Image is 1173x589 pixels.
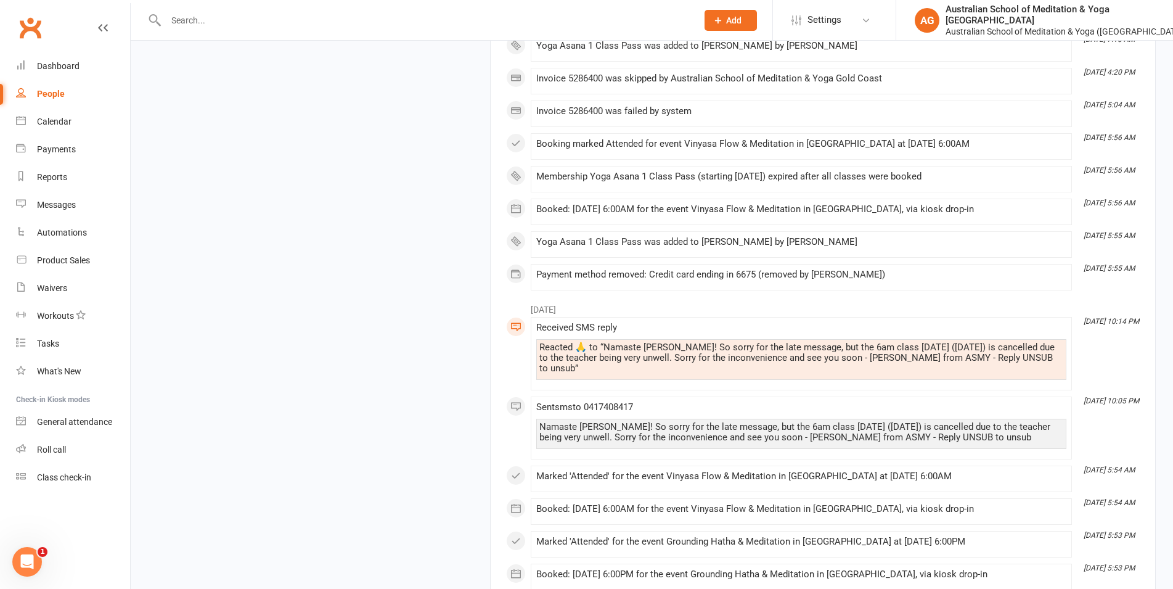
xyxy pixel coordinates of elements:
button: Add [705,10,757,31]
div: Reports [37,172,67,182]
i: [DATE] 5:53 PM [1084,531,1135,540]
i: [DATE] 4:20 PM [1084,68,1135,76]
div: Booked: [DATE] 6:00PM for the event Grounding Hatha & Meditation in [GEOGRAPHIC_DATA], via kiosk ... [536,569,1066,580]
div: Booked: [DATE] 6:00AM for the event Vinyasa Flow & Meditation in [GEOGRAPHIC_DATA], via kiosk dro... [536,204,1066,215]
a: Reports [16,163,130,191]
input: Search... [162,12,689,29]
li: [DATE] [506,297,1140,316]
a: Messages [16,191,130,219]
div: Reacted 🙏 to “Namaste [PERSON_NAME]! So sorry for the late message, but the 6am class [DATE] ([DA... [539,342,1063,374]
div: Marked 'Attended' for the event Vinyasa Flow & Meditation in [GEOGRAPHIC_DATA] at [DATE] 6:00AM [536,471,1066,482]
a: Automations [16,219,130,247]
span: Add [726,15,742,25]
div: What's New [37,366,81,376]
div: Yoga Asana 1 Class Pass was added to [PERSON_NAME] by [PERSON_NAME] [536,41,1066,51]
div: People [37,89,65,99]
a: Class kiosk mode [16,464,130,492]
div: Product Sales [37,255,90,265]
i: [DATE] 5:54 AM [1084,498,1135,507]
div: Payments [37,144,76,154]
div: Automations [37,228,87,237]
div: Class check-in [37,472,91,482]
div: Payment method removed: Credit card ending in 6675 (removed by [PERSON_NAME]) [536,270,1066,280]
div: Dashboard [37,61,80,71]
div: Messages [37,200,76,210]
i: [DATE] 5:55 AM [1084,264,1135,273]
i: [DATE] 10:05 PM [1084,397,1139,405]
div: AG [915,8,939,33]
a: Payments [16,136,130,163]
a: Roll call [16,436,130,464]
a: Product Sales [16,247,130,274]
i: [DATE] 5:55 AM [1084,231,1135,240]
div: Roll call [37,445,66,455]
div: Yoga Asana 1 Class Pass was added to [PERSON_NAME] by [PERSON_NAME] [536,237,1066,247]
div: Marked 'Attended' for the event Grounding Hatha & Meditation in [GEOGRAPHIC_DATA] at [DATE] 6:00PM [536,537,1066,547]
a: Dashboard [16,52,130,80]
div: Workouts [37,311,74,321]
i: [DATE] 5:56 AM [1084,166,1135,175]
i: [DATE] 5:56 AM [1084,133,1135,142]
i: [DATE] 5:56 AM [1084,199,1135,207]
div: Waivers [37,283,67,293]
a: Tasks [16,330,130,358]
div: Namaste [PERSON_NAME]! So sorry for the late message, but the 6am class [DATE] ([DATE]) is cancel... [539,422,1063,443]
a: General attendance kiosk mode [16,408,130,436]
i: [DATE] 5:53 PM [1084,564,1135,572]
a: People [16,80,130,108]
a: What's New [16,358,130,385]
span: 1 [38,547,47,557]
i: [DATE] 5:04 AM [1084,101,1135,109]
a: Calendar [16,108,130,136]
div: Received SMS reply [536,323,1066,333]
i: [DATE] 5:54 AM [1084,466,1135,474]
div: Booked: [DATE] 6:00AM for the event Vinyasa Flow & Meditation in [GEOGRAPHIC_DATA], via kiosk dro... [536,504,1066,514]
div: General attendance [37,417,112,427]
div: Membership Yoga Asana 1 Class Pass (starting [DATE]) expired after all classes were booked [536,171,1066,182]
div: Invoice 5286400 was failed by system [536,106,1066,117]
a: Workouts [16,302,130,330]
div: Invoice 5286400 was skipped by Australian School of Meditation & Yoga Gold Coast [536,73,1066,84]
div: Booking marked Attended for event Vinyasa Flow & Meditation in [GEOGRAPHIC_DATA] at [DATE] 6:00AM [536,139,1066,149]
div: Calendar [37,117,72,126]
a: Clubworx [15,12,46,43]
i: [DATE] 10:14 PM [1084,317,1139,326]
span: Settings [807,6,841,34]
div: Tasks [37,339,59,348]
iframe: Intercom live chat [12,547,42,577]
span: Sent sms to 0417408417 [536,402,633,413]
a: Waivers [16,274,130,302]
